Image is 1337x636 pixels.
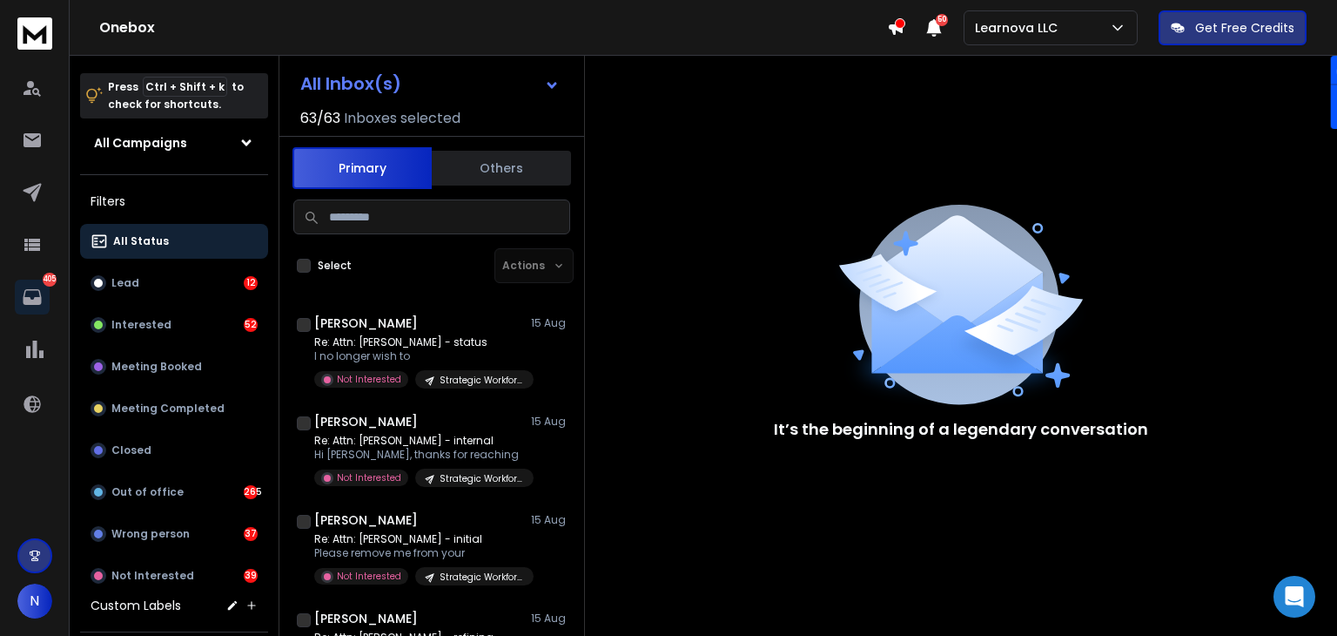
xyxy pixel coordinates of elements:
p: I no longer wish to [314,349,523,363]
h1: All Campaigns [94,134,187,152]
h1: [PERSON_NAME] [314,315,418,332]
h1: Onebox [99,17,887,38]
button: Not Interested39 [80,558,268,593]
p: Out of office [111,485,184,499]
button: Interested52 [80,308,268,342]
button: All Status [80,224,268,259]
p: Strategic Workforce Planning - Learnova [440,472,523,485]
span: 63 / 63 [300,108,340,129]
p: 15 Aug [531,513,570,527]
h3: Filters [80,189,268,213]
div: 265 [244,485,258,499]
p: Wrong person [111,527,190,541]
img: logo [17,17,52,50]
h3: Custom Labels [91,597,181,614]
button: All Campaigns [80,125,268,160]
span: 50 [936,14,948,26]
h1: All Inbox(s) [300,75,401,92]
button: Meeting Completed [80,391,268,426]
div: 52 [244,318,258,332]
button: N [17,584,52,619]
p: Hi [PERSON_NAME], thanks for reaching [314,448,523,462]
p: 405 [43,273,57,287]
p: Press to check for shortcuts. [108,78,244,113]
p: Closed [111,443,151,457]
p: 15 Aug [531,612,570,626]
button: Out of office265 [80,475,268,510]
p: 15 Aug [531,316,570,330]
button: Get Free Credits [1159,10,1307,45]
p: Strategic Workforce Planning - Learnova [440,374,523,387]
div: 37 [244,527,258,541]
p: It’s the beginning of a legendary conversation [774,417,1148,442]
p: Meeting Booked [111,360,202,374]
div: 39 [244,569,258,583]
p: Interested [111,318,171,332]
p: Re: Attn: [PERSON_NAME] - status [314,335,523,349]
button: Wrong person37 [80,517,268,551]
button: Lead12 [80,266,268,301]
h1: [PERSON_NAME] [314,610,418,627]
p: Meeting Completed [111,402,225,416]
p: Not Interested [337,570,401,583]
p: Not Interested [337,471,401,484]
div: Open Intercom Messenger [1273,576,1315,618]
label: Select [318,259,352,273]
div: 12 [244,276,258,290]
h1: [PERSON_NAME] [314,511,418,529]
p: 15 Aug [531,415,570,429]
p: Not Interested [337,373,401,386]
p: Please remove me from your [314,546,523,560]
span: Ctrl + Shift + k [143,77,227,97]
button: Primary [292,147,432,189]
p: Not Interested [111,569,194,583]
p: Strategic Workforce Planning - Learnova [440,571,523,584]
button: Closed [80,433,268,468]
p: All Status [113,234,169,248]
button: All Inbox(s) [286,66,574,101]
button: Others [432,149,571,187]
p: Learnova LLC [975,19,1065,37]
p: Get Free Credits [1195,19,1294,37]
p: Re: Attn: [PERSON_NAME] - internal [314,434,523,448]
h1: [PERSON_NAME] [314,413,418,430]
h3: Inboxes selected [344,108,460,129]
button: Meeting Booked [80,349,268,384]
p: Lead [111,276,139,290]
p: Re: Attn: [PERSON_NAME] - initial [314,532,523,546]
a: 405 [15,280,50,315]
